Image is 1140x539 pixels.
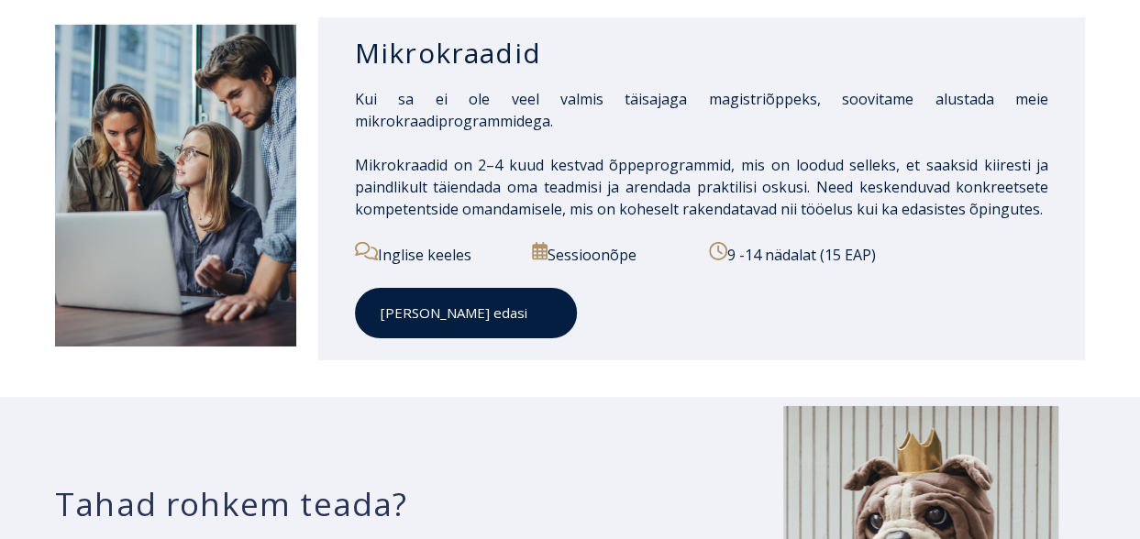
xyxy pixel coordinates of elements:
[55,484,679,524] h3: Tahad rohkem teada?
[709,242,1048,266] p: 9 -14 nädalat (15 EAP)
[355,155,1048,219] span: Mikrokraadid on 2–4 kuud kestvad õppeprogrammid, mis on loodud selleks, et saaksid kiiresti ja pa...
[355,36,1048,71] h3: Mikrokraadid
[355,242,517,266] p: Inglise keeles
[355,288,577,338] a: [PERSON_NAME] edasi
[55,25,296,346] img: iStock-1320775580-1
[355,89,1048,131] span: Kui sa ei ole veel valmis täisajaga magistriõppeks, soovitame alustada meie mikrokraadiprogrammid...
[532,242,694,266] p: Sessioonõpe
